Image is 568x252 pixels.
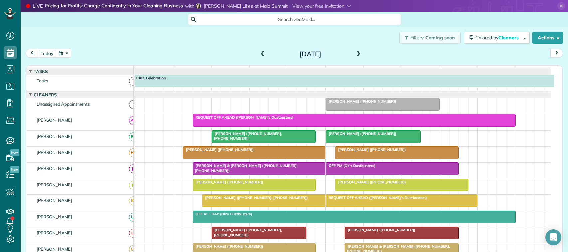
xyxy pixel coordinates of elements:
span: New [10,149,19,156]
span: JR [129,181,138,189]
span: New [10,166,19,173]
span: [PERSON_NAME] ([PHONE_NUMBER]) [325,99,397,104]
span: [PERSON_NAME] ([PHONE_NUMBER]) [325,131,397,136]
span: EM [129,132,138,141]
span: [PERSON_NAME] ([PHONE_NUMBER]) [335,147,406,152]
span: Unassigned Appointments [35,101,91,107]
span: 7am [135,67,147,72]
span: Cleaners [32,92,58,97]
span: with [185,3,194,9]
span: [PERSON_NAME] ([PHONE_NUMBER]) [335,180,406,184]
button: next [550,49,563,58]
span: 8am [173,67,186,72]
span: REQUEST OFF AHEAD ([PERSON_NAME]'s Dustbusters) [325,195,427,200]
span: Cleaners [498,35,520,41]
span: Tasks [32,69,49,74]
span: 12pm [326,67,340,72]
span: [PERSON_NAME] [35,134,74,139]
span: Colored by [475,35,521,41]
h2: [DATE] [269,50,352,58]
span: 1pm [364,67,375,72]
span: 3pm [440,67,452,72]
span: AS [129,116,138,125]
span: [PERSON_NAME] ([PHONE_NUMBER]) [192,180,264,184]
button: Colored byCleaners [464,32,530,44]
button: Actions [532,32,563,44]
span: Tasks [35,78,49,83]
button: prev [26,49,38,58]
span: 5pm [516,67,528,72]
span: 2pm [402,67,414,72]
span: OFF PM (Dk's Dustbusters) [325,163,376,168]
span: [PERSON_NAME] [35,198,74,203]
span: 4pm [478,67,490,72]
span: [PERSON_NAME] [35,214,74,219]
span: [PERSON_NAME] [35,230,74,235]
span: Coming soon [425,35,455,41]
span: [PERSON_NAME] ([PHONE_NUMBER]) [192,244,264,249]
span: KB [129,196,138,205]
span: OFF ALL DAY (Dk's Dustbusters) [192,212,253,216]
span: [PERSON_NAME] ([PHONE_NUMBER]) [344,228,416,232]
span: [PERSON_NAME] [35,246,74,252]
span: 9am [212,67,224,72]
span: LF [129,229,138,238]
span: [PERSON_NAME] [35,182,74,187]
span: LS [129,213,138,222]
span: 10am [250,67,265,72]
span: [PERSON_NAME] ([PHONE_NUMBER], [PHONE_NUMBER]) [211,131,282,141]
span: [PERSON_NAME] ([PHONE_NUMBER], [PHONE_NUMBER]) [202,195,308,200]
span: [PERSON_NAME] ([PHONE_NUMBER]) [183,147,254,152]
span: [PERSON_NAME] ([PHONE_NUMBER], [PHONE_NUMBER]) [211,228,282,237]
span: [PERSON_NAME] [35,166,74,171]
span: 1 Celebration [135,76,166,80]
span: ! [129,100,138,109]
span: Filters: [410,35,424,41]
span: [PERSON_NAME] Likes at Maid Summit [204,3,288,9]
span: 11am [287,67,302,72]
span: [PERSON_NAME] & [PERSON_NAME] ([PHONE_NUMBER], [PHONE_NUMBER]) [192,163,298,173]
span: REQUEST OFF AHEAD ([PERSON_NAME]'s Dustbusters) [192,115,294,120]
span: T [129,77,138,86]
span: [PERSON_NAME] [35,150,74,155]
button: today [38,49,56,58]
img: meaghan-likes-6bd60dee02bc74b9fc62bcfd597efac824c7d9e8ab5a9ad89cfe157c7aa65c80.jpg [196,3,201,9]
span: JB [129,164,138,173]
span: HC [129,148,138,157]
span: [PERSON_NAME] [35,117,74,123]
div: Open Intercom Messenger [545,229,561,245]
